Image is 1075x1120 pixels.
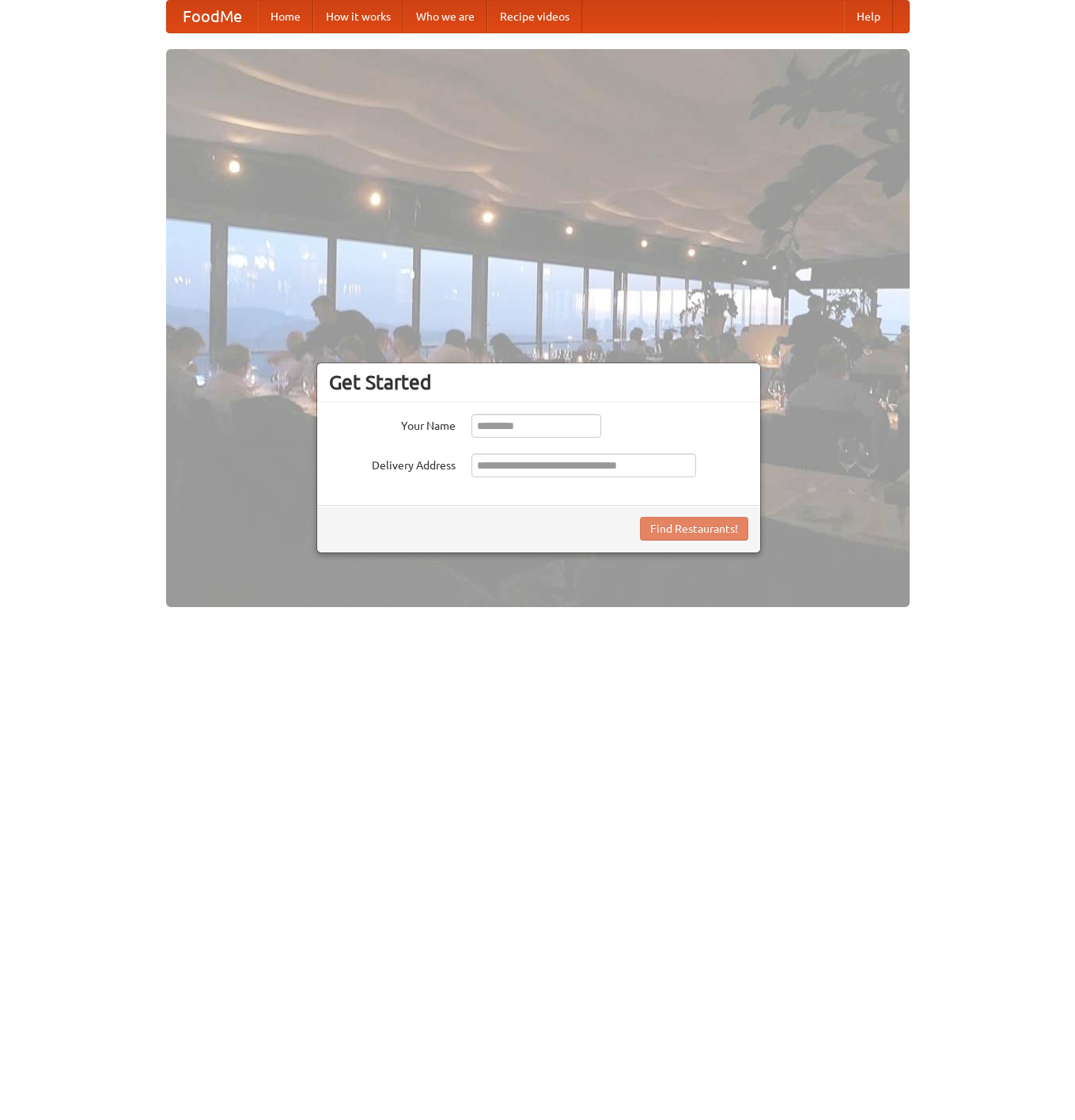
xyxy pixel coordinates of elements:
[640,517,748,541] button: Find Restaurants!
[329,414,456,434] label: Your Name
[329,370,748,394] h3: Get Started
[258,1,313,32] a: Home
[167,1,258,32] a: FoodMe
[313,1,403,32] a: How it works
[329,454,456,473] label: Delivery Address
[487,1,582,32] a: Recipe videos
[844,1,893,32] a: Help
[403,1,487,32] a: Who we are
